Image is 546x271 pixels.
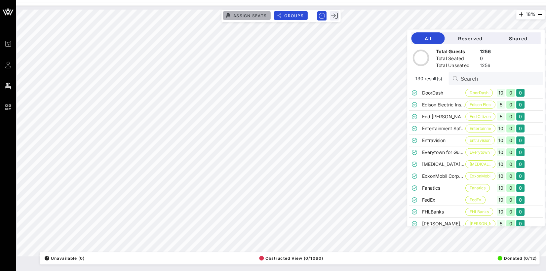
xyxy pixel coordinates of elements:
div: 0 [506,160,514,168]
div: 0 [480,55,491,63]
button: Assign Seats [223,11,271,20]
button: Shared [495,32,540,44]
td: [MEDICAL_DATA] Corp [422,158,465,170]
div: Total Guests [436,48,477,57]
div: 0 [506,184,514,192]
span: Assign Seats [233,13,267,18]
button: Groups [274,11,308,20]
div: 0 [516,196,524,204]
div: 0 [516,160,524,168]
span: All [416,36,439,41]
div: 0 [506,113,514,121]
div: 0 [516,89,524,97]
div: 0 [516,184,524,192]
div: 0 [506,89,514,97]
div: 5 [496,220,505,228]
div: 0 [506,148,514,156]
span: [MEDICAL_DATA] Corp [469,161,491,168]
td: FedEx [422,194,465,206]
button: Donated (0/12) [495,253,536,263]
div: Total Unseated [436,62,477,70]
div: 0 [506,220,514,228]
span: Shared [501,36,535,41]
span: ExxonMobil Corpor… [469,173,491,180]
div: 10 [496,125,505,133]
div: 10 [496,160,505,168]
div: 0 [516,208,524,216]
td: FHLBanks [422,206,465,218]
div: 10 [496,172,505,180]
div: 10 [496,184,505,192]
div: 10 [496,148,505,156]
div: 10 [496,89,505,97]
td: End [PERSON_NAME] (ECU) [422,111,465,123]
div: 0 [516,101,524,109]
span: DoorDash [469,89,488,97]
span: Everytown for Gun… [469,149,491,156]
div: 5 [496,101,505,109]
td: Edison Electric Institute [422,99,465,111]
span: [PERSON_NAME] Partn… [469,220,491,227]
span: Groups [284,13,304,18]
span: 130 result(s) [412,75,445,82]
button: Obstructed View (0/1060) [257,253,323,263]
div: 10 [496,136,505,144]
td: Entertainment Software Association (ESA) [422,123,465,135]
button: Reserved [445,32,495,44]
div: 1256 [480,62,491,70]
span: End Citizens Unit… [469,113,491,120]
span: Entravision [469,137,490,144]
div: 10 [496,196,505,204]
div: 1256 [480,48,491,57]
td: [PERSON_NAME] Partners [422,218,465,230]
div: 0 [506,208,514,216]
td: Entravision [422,135,465,146]
div: 5 [496,113,505,121]
div: 0 [516,113,524,121]
div: Total Seated [436,55,477,63]
div: 0 [506,136,514,144]
span: FedEx [469,196,481,204]
button: All [411,32,445,44]
div: 0 [516,148,524,156]
span: Unavailable (0) [45,256,85,261]
div: 0 [506,125,514,133]
td: Fanatics [422,182,465,194]
span: Edison Electric I… [469,101,491,108]
div: 10 [496,208,505,216]
div: 0 [516,172,524,180]
div: 0 [516,125,524,133]
div: 18% [516,10,545,19]
button: /Unavailable (0) [43,253,85,263]
span: FHLBanks [469,208,488,215]
div: 0 [516,220,524,228]
div: / [45,256,49,260]
span: Obstructed View (0/1060) [259,256,323,261]
td: ExxonMobil Corporation [422,170,465,182]
div: 0 [506,101,514,109]
div: 0 [516,136,524,144]
span: Reserved [450,36,490,41]
div: 0 [506,196,514,204]
span: Donated (0/12) [497,256,536,261]
div: 0 [506,172,514,180]
span: Entertainment Sof… [469,125,491,132]
td: DoorDash [422,87,465,99]
td: Everytown for Gun Safety [422,146,465,158]
span: Fanatics [469,184,485,192]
